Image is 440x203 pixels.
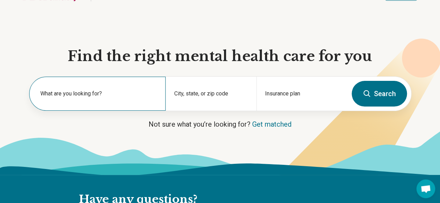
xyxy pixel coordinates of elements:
[29,47,411,65] h1: Find the right mental health care for you
[29,119,411,129] p: Not sure what you’re looking for?
[416,179,435,198] div: Open chat
[252,120,291,128] a: Get matched
[40,90,157,98] label: What are you looking for?
[352,81,407,107] button: Search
